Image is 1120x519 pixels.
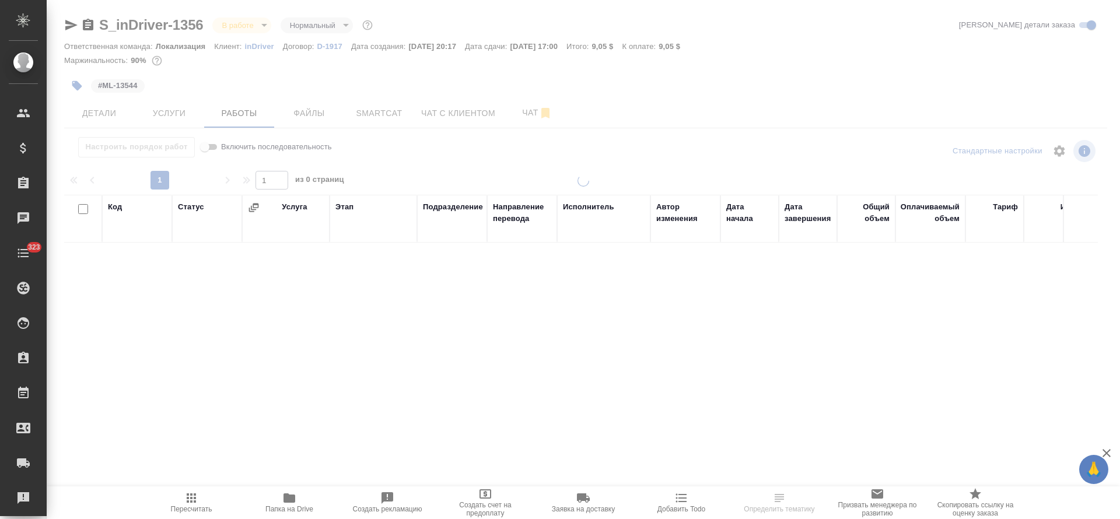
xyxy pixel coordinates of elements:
div: Направление перевода [493,201,551,225]
div: Дата начала [726,201,773,225]
div: Тариф [993,201,1018,213]
div: Статус [178,201,204,213]
a: 323 [3,239,44,268]
span: 🙏 [1084,457,1104,482]
div: Общий объем [843,201,890,225]
button: Сгруппировать [248,202,260,213]
div: Дата завершения [785,201,831,225]
div: Автор изменения [656,201,715,225]
div: Исполнитель [563,201,614,213]
button: 🙏 [1079,455,1108,484]
div: Этап [335,201,353,213]
span: 323 [21,241,47,253]
div: Оплачиваемый объем [901,201,960,225]
div: Итого [1060,201,1082,213]
button: Чтобы определение сработало, загрузи исходные файлы на странице "файлы" и привяжи проект в SmartCat [730,486,828,519]
div: Услуга [282,201,307,213]
div: Подразделение [423,201,483,213]
div: Код [108,201,122,213]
